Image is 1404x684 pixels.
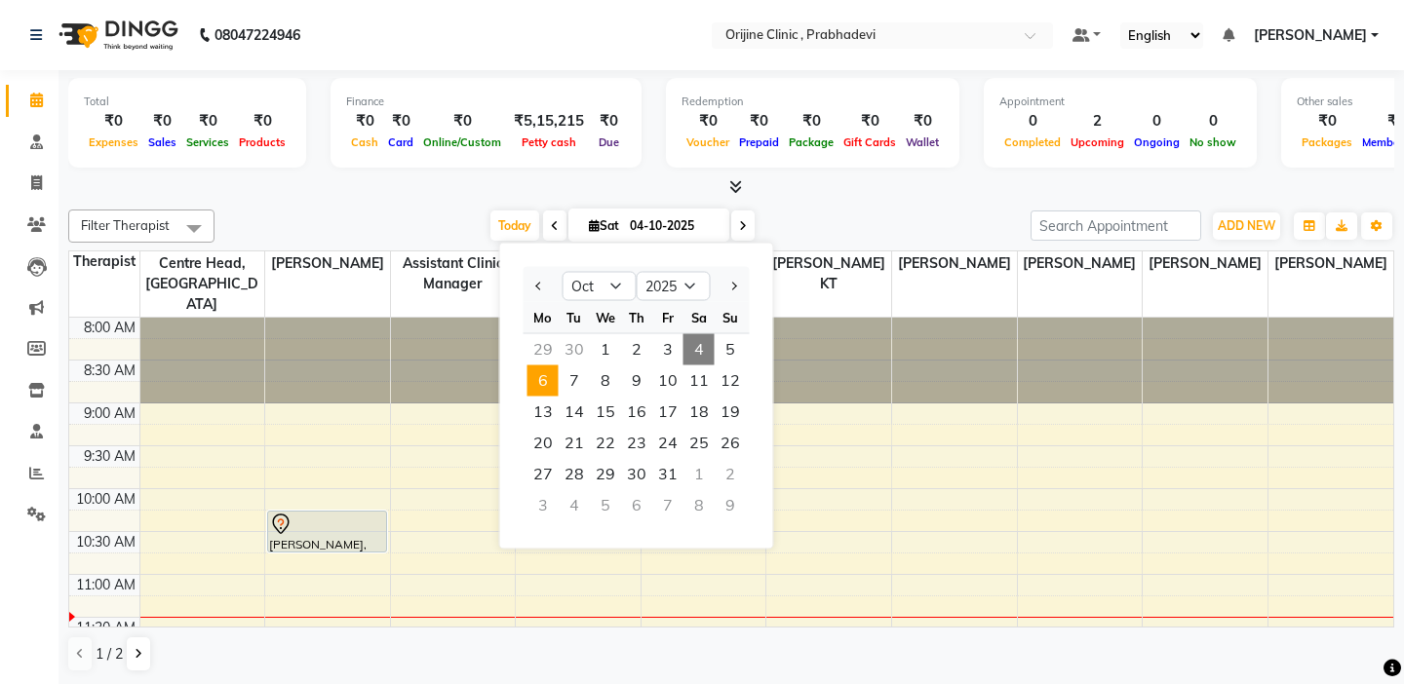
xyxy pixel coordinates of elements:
[683,334,715,365] div: Saturday, October 4, 2025
[1185,135,1241,149] span: No show
[715,397,746,428] span: 19
[527,302,559,333] div: Mo
[418,110,506,133] div: ₹0
[590,459,621,490] div: Wednesday, October 29, 2025
[72,489,139,510] div: 10:00 AM
[234,110,291,133] div: ₹0
[81,217,170,233] span: Filter Therapist
[96,644,123,665] span: 1 / 2
[652,490,683,521] div: Friday, November 7, 2025
[80,318,139,338] div: 8:00 AM
[621,428,652,459] span: 23
[1031,210,1201,241] input: Search Appointment
[715,365,746,397] span: 12
[715,428,746,459] div: Sunday, October 26, 2025
[999,135,1066,149] span: Completed
[1297,135,1357,149] span: Packages
[652,397,683,428] div: Friday, October 17, 2025
[590,490,621,521] div: Wednesday, November 5, 2025
[50,8,183,62] img: logo
[506,110,592,133] div: ₹5,15,215
[383,110,418,133] div: ₹0
[1254,25,1367,46] span: [PERSON_NAME]
[682,94,944,110] div: Redemption
[621,459,652,490] div: Thursday, October 30, 2025
[683,397,715,428] span: 18
[1129,110,1185,133] div: 0
[72,532,139,552] div: 10:30 AM
[683,365,715,397] div: Saturday, October 11, 2025
[715,428,746,459] span: 26
[181,135,234,149] span: Services
[590,365,621,397] span: 8
[724,271,741,302] button: Next month
[346,94,626,110] div: Finance
[527,490,559,521] div: Monday, November 3, 2025
[1218,218,1275,233] span: ADD NEW
[715,490,746,521] div: Sunday, November 9, 2025
[84,94,291,110] div: Total
[590,397,621,428] div: Wednesday, October 15, 2025
[527,428,559,459] span: 20
[621,365,652,397] div: Thursday, October 9, 2025
[734,135,784,149] span: Prepaid
[234,135,291,149] span: Products
[346,110,383,133] div: ₹0
[268,512,385,551] div: [PERSON_NAME], TK02, 10:15 AM-10:45 AM, Follow Up Consultation
[527,365,559,397] div: Monday, October 6, 2025
[80,446,139,467] div: 9:30 AM
[621,397,652,428] div: Thursday, October 16, 2025
[527,459,559,490] div: Monday, October 27, 2025
[652,365,683,397] span: 10
[594,135,624,149] span: Due
[490,210,539,241] span: Today
[590,459,621,490] span: 29
[652,397,683,428] span: 17
[559,490,590,521] div: Tuesday, November 4, 2025
[527,428,559,459] div: Monday, October 20, 2025
[652,365,683,397] div: Friday, October 10, 2025
[1018,251,1143,276] span: [PERSON_NAME]
[621,459,652,490] span: 30
[715,365,746,397] div: Sunday, October 12, 2025
[590,334,621,365] div: Wednesday, October 1, 2025
[715,302,746,333] div: Su
[652,428,683,459] span: 24
[590,428,621,459] div: Wednesday, October 22, 2025
[621,428,652,459] div: Thursday, October 23, 2025
[621,334,652,365] span: 2
[715,459,746,490] div: Sunday, November 2, 2025
[1129,135,1185,149] span: Ongoing
[559,428,590,459] div: Tuesday, October 21, 2025
[892,251,1017,276] span: [PERSON_NAME]
[143,110,181,133] div: ₹0
[559,459,590,490] span: 28
[683,365,715,397] span: 11
[590,397,621,428] span: 15
[683,490,715,521] div: Saturday, November 8, 2025
[838,110,901,133] div: ₹0
[84,110,143,133] div: ₹0
[621,365,652,397] span: 9
[559,365,590,397] span: 7
[652,459,683,490] span: 31
[559,397,590,428] div: Tuesday, October 14, 2025
[715,334,746,365] span: 5
[527,365,559,397] span: 6
[621,397,652,428] span: 16
[559,428,590,459] span: 21
[683,428,715,459] span: 25
[901,110,944,133] div: ₹0
[621,302,652,333] div: Th
[683,428,715,459] div: Saturday, October 25, 2025
[559,365,590,397] div: Tuesday, October 7, 2025
[715,334,746,365] div: Sunday, October 5, 2025
[1185,110,1241,133] div: 0
[901,135,944,149] span: Wallet
[590,302,621,333] div: We
[766,251,891,296] span: [PERSON_NAME] KT
[527,459,559,490] span: 27
[531,271,548,302] button: Previous month
[590,334,621,365] span: 1
[592,110,626,133] div: ₹0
